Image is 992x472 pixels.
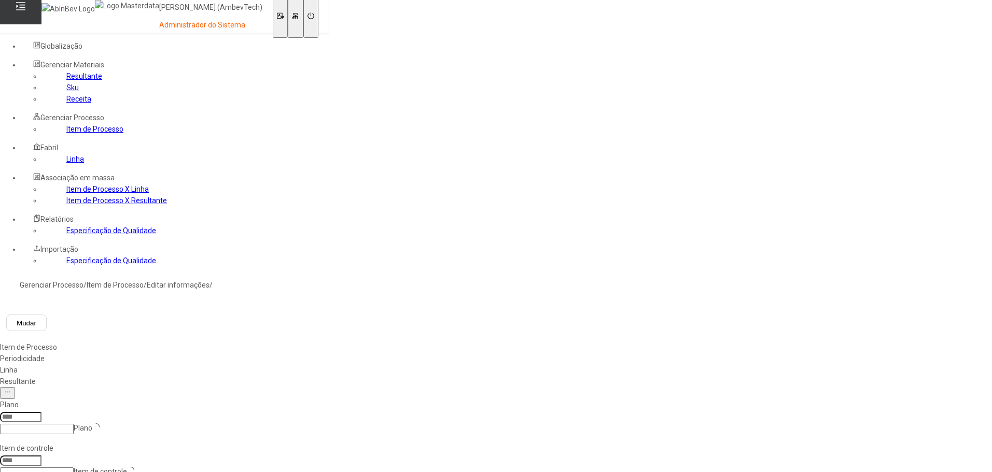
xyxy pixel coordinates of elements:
[66,125,123,133] a: Item de Processo
[40,42,82,50] span: Globalização
[83,281,87,289] nz-breadcrumb-separator: /
[87,281,144,289] a: Item de Processo
[6,314,47,331] button: Mudar
[20,281,83,289] a: Gerenciar Processo
[66,256,156,265] a: Especificação de Qualidade
[144,281,147,289] nz-breadcrumb-separator: /
[40,215,74,223] span: Relatórios
[66,196,167,205] a: Item de Processo X Resultante
[66,72,102,80] a: Resultante
[40,245,78,253] span: Importação
[159,3,262,13] p: [PERSON_NAME] (AmbevTech)
[40,144,58,152] span: Fabril
[74,424,92,432] nz-select-placeholder: Plano
[41,3,95,15] img: AbInBev Logo
[40,174,115,182] span: Associação em massa
[17,319,36,327] span: Mudar
[66,95,91,103] a: Receita
[209,281,213,289] nz-breadcrumb-separator: /
[66,155,84,163] a: Linha
[66,83,79,92] a: Sku
[147,281,209,289] a: Editar informações
[159,20,262,31] p: Administrador do Sistema
[66,226,156,235] a: Especificação de Qualidade
[40,61,104,69] span: Gerenciar Materiais
[40,113,104,122] span: Gerenciar Processo
[66,185,149,193] a: Item de Processo X Linha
